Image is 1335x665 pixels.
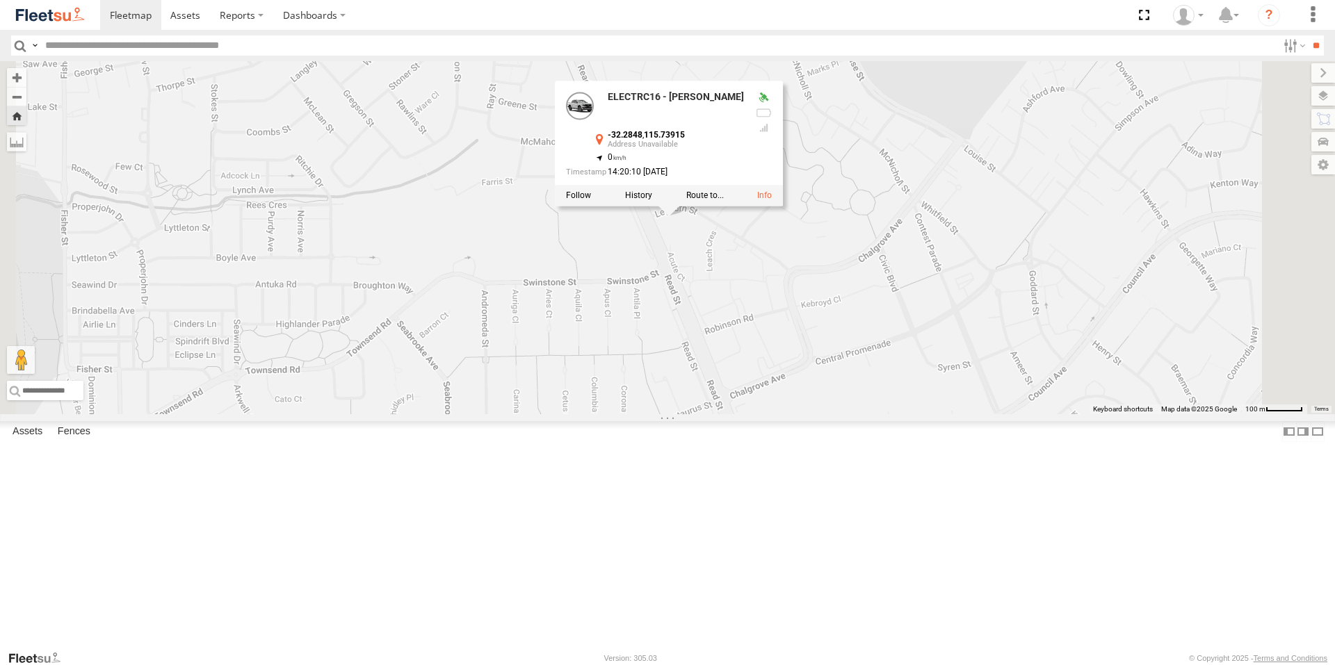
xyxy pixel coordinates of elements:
label: Route To Location [686,191,724,201]
button: Map scale: 100 m per 50 pixels [1241,404,1307,414]
button: Zoom in [7,68,26,87]
div: Valid GPS Fix [755,92,772,104]
label: Realtime tracking of Asset [566,191,591,201]
div: No battery health information received from this device. [755,108,772,119]
button: Drag Pegman onto the map to open Street View [7,346,35,374]
label: Search Filter Options [1278,35,1308,56]
a: View Asset Details [566,92,594,120]
span: Map data ©2025 Google [1161,405,1237,413]
img: fleetsu-logo-horizontal.svg [14,6,86,24]
strong: 115.73915 [644,131,685,140]
label: Measure [7,132,26,151]
strong: -32.2848 [608,131,642,140]
i: ? [1258,4,1280,26]
label: Dock Summary Table to the Right [1296,421,1310,441]
label: Map Settings [1311,155,1335,174]
a: ELECTRC16 - [PERSON_NAME] [608,92,744,103]
a: Terms and Conditions [1254,654,1327,662]
div: Version: 305.03 [604,654,657,662]
button: Keyboard shortcuts [1093,404,1153,414]
a: Visit our Website [8,651,72,665]
label: Search Query [29,35,40,56]
label: Dock Summary Table to the Left [1282,421,1296,441]
span: 0 [608,152,626,162]
a: Terms [1314,407,1329,412]
button: Zoom Home [7,106,26,125]
label: Assets [6,422,49,441]
a: View Asset Details [757,191,772,201]
label: View Asset History [625,191,652,201]
label: Hide Summary Table [1311,421,1325,441]
div: © Copyright 2025 - [1189,654,1327,662]
div: Last Event GSM Signal Strength [755,122,772,133]
div: Date/time of location update [566,167,744,176]
div: Wayne Betts [1168,5,1208,26]
label: Fences [51,422,97,441]
button: Zoom out [7,87,26,106]
div: , [608,131,744,149]
span: 100 m [1245,405,1265,413]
